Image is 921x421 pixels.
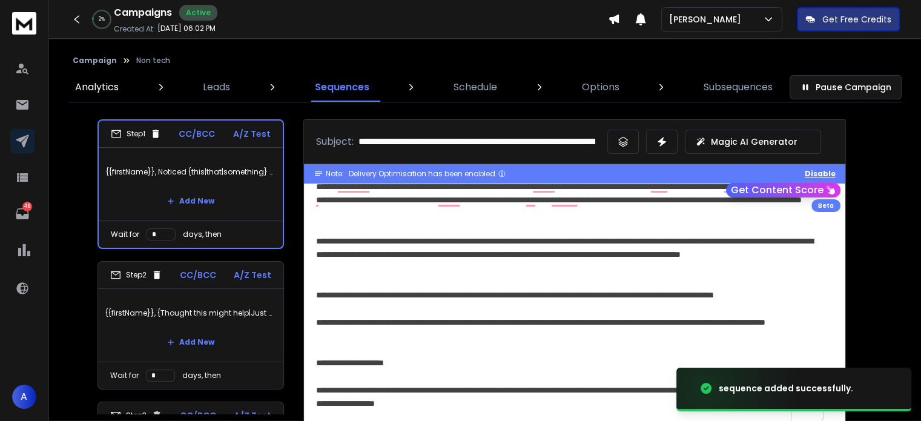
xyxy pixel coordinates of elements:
button: Pause Campaign [790,75,902,99]
p: Created At: [114,24,155,34]
button: A [12,385,36,409]
p: {{firstName}}, Noticed {this|that|something} happening at {{companyName}} [106,155,276,189]
a: Sequences [308,73,377,102]
p: Subject: [316,134,354,149]
button: Get Free Credits [797,7,900,31]
p: CC/BCC [180,269,216,281]
p: Get Free Credits [822,13,891,25]
p: CC/BCC [179,128,215,140]
div: Beta [811,199,840,212]
p: {{firstName}}, {Thought this might help|Just a thought that could boost} your pipeline at {{compa... [105,296,276,330]
div: Step 1 [111,128,161,139]
p: days, then [182,371,221,380]
p: Sequences [315,80,369,94]
button: Add New [157,330,224,354]
div: Step 2 [110,270,162,280]
p: Leads [203,80,230,94]
a: Options [575,73,627,102]
a: Subsequences [696,73,780,102]
div: sequence added successfully. [719,382,853,394]
button: Disable [805,169,836,179]
a: 46 [10,202,35,226]
p: 2 % [99,16,105,23]
p: A/Z Test [233,128,271,140]
img: logo [12,12,36,35]
h1: Campaigns [114,5,172,20]
button: Magic AI Generator [685,130,821,154]
p: 46 [22,202,32,211]
p: Subsequences [704,80,773,94]
p: Non tech [136,56,170,65]
p: Wait for [110,371,139,380]
button: Campaign [73,56,117,65]
p: Magic AI Generator [711,136,797,148]
span: Note: [326,169,344,179]
p: A/Z Test [234,269,271,281]
button: Get Content Score [726,183,840,197]
p: Schedule [454,80,497,94]
a: Analytics [68,73,126,102]
div: Step 3 [110,410,162,421]
button: Add New [157,189,224,213]
p: Options [582,80,619,94]
p: Analytics [75,80,119,94]
a: Schedule [446,73,504,102]
li: Step1CC/BCCA/Z Test{{firstName}}, Noticed {this|that|something} happening at {{companyName}}Add N... [97,119,284,249]
div: Active [179,5,217,21]
p: [PERSON_NAME] [669,13,746,25]
div: Delivery Optimisation has been enabled [349,169,506,179]
p: days, then [183,230,222,239]
li: Step2CC/BCCA/Z Test{{firstName}}, {Thought this might help|Just a thought that could boost} your ... [97,261,284,390]
a: Leads [196,73,237,102]
p: [DATE] 06:02 PM [157,24,216,33]
p: Wait for [111,230,139,239]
